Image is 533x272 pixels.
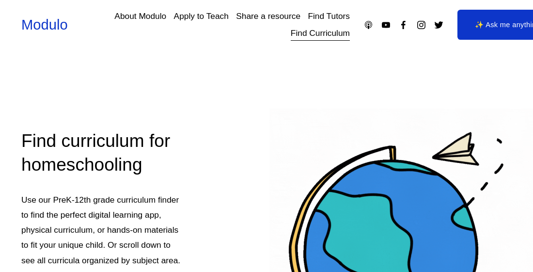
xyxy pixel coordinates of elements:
h2: Find curriculum for homeschooling [21,129,181,176]
a: Twitter [434,20,444,30]
a: Apply to Teach [174,8,229,25]
a: Find Curriculum [291,25,350,42]
a: Instagram [416,20,426,30]
a: Apple Podcasts [363,20,374,30]
a: YouTube [381,20,391,30]
a: Find Tutors [308,8,350,25]
a: About Modulo [114,8,166,25]
a: Facebook [398,20,408,30]
a: Modulo [21,17,68,32]
a: Share a resource [236,8,300,25]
